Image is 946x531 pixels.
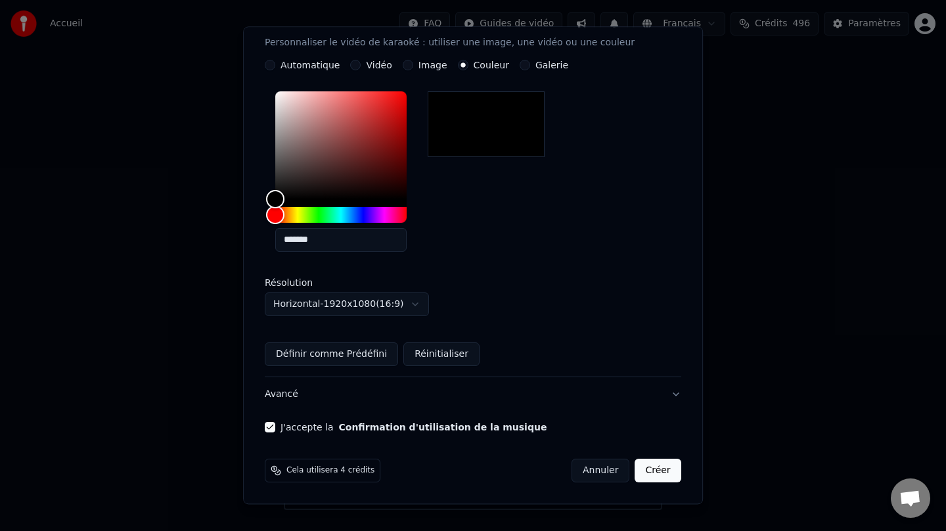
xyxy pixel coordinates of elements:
div: Hue [275,207,407,223]
label: Galerie [535,60,568,70]
label: Automatique [281,60,340,70]
label: Résolution [265,278,396,287]
label: Couleur [474,60,509,70]
button: Annuler [572,459,629,482]
div: VidéoPersonnaliser le vidéo de karaoké : utiliser une image, une vidéo ou une couleur [265,60,681,377]
label: Image [418,60,447,70]
button: Créer [635,459,681,482]
span: Cela utilisera 4 crédits [286,465,374,476]
div: Vidéo [265,18,635,49]
p: Personnaliser le vidéo de karaoké : utiliser une image, une vidéo ou une couleur [265,36,635,49]
label: J'accepte la [281,423,547,432]
div: Color [275,91,407,199]
button: J'accepte la [339,423,547,432]
button: Avancé [265,377,681,411]
button: VidéoPersonnaliser le vidéo de karaoké : utiliser une image, une vidéo ou une couleur [265,7,681,60]
label: Vidéo [367,60,392,70]
button: Réinitialiser [403,342,480,366]
button: Définir comme Prédéfini [265,342,398,366]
